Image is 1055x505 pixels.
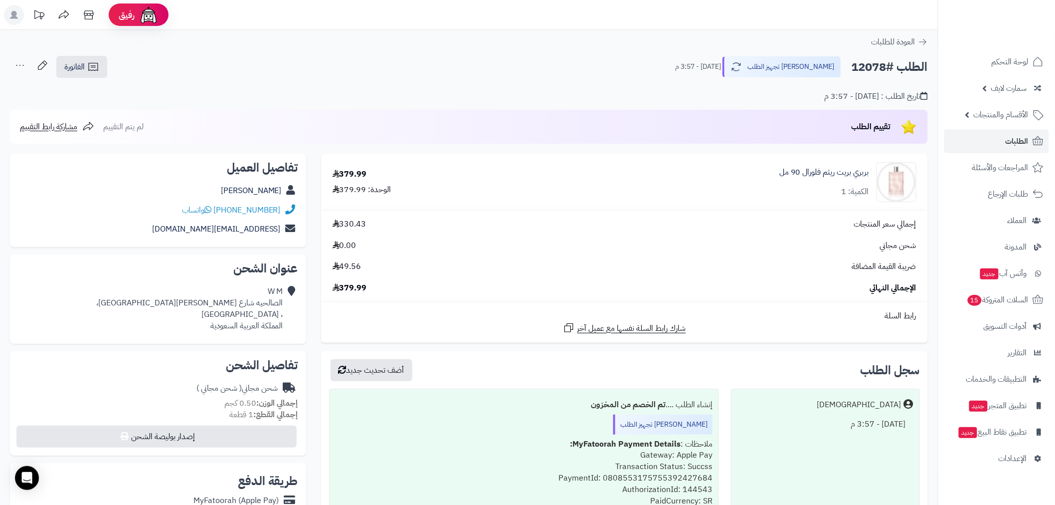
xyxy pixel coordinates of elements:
[18,262,298,274] h2: عنوان الشحن
[968,399,1027,413] span: تطبيق المتجر
[336,395,712,415] div: إنشاء الطلب ....
[1005,240,1027,254] span: المدونة
[613,415,712,435] div: [PERSON_NAME] تجهيز الطلب
[870,282,916,294] span: الإجمالي النهائي
[20,121,77,133] span: مشاركة رابط التقييم
[779,167,869,178] a: بربري بريت ريثم فلورال 90 مل
[333,240,356,252] span: 0.00
[333,219,366,230] span: 330.43
[817,399,901,411] div: [DEMOGRAPHIC_DATA]
[974,108,1029,122] span: الأقسام والمنتجات
[861,364,920,376] h3: سجل الطلب
[16,426,297,448] button: إصدار بوليصة الشحن
[577,323,686,334] span: شارك رابط السلة نفسها مع عميل آخر
[253,409,298,421] strong: إجمالي القطع:
[333,184,391,196] div: الوحدة: 379.99
[825,91,928,102] div: تاريخ الطلب : [DATE] - 3:57 م
[944,314,1049,338] a: أدوات التسويق
[944,420,1049,444] a: تطبيق نقاط البيعجديد
[737,415,913,434] div: [DATE] - 3:57 م
[999,452,1027,466] span: الإعدادات
[987,23,1046,44] img: logo-2.png
[980,268,999,279] span: جديد
[563,322,686,334] a: شارك رابط السلة نفسها مع عميل آخر
[842,186,869,198] div: الكمية: 1
[1006,134,1029,148] span: الطلبات
[182,204,211,216] a: واتساب
[967,293,1029,307] span: السلات المتروكة
[196,382,242,394] span: ( شحن مجاني )
[944,50,1049,74] a: لوحة التحكم
[852,57,928,77] h2: الطلب #12078
[722,56,841,77] button: [PERSON_NAME] تجهيز الطلب
[224,397,298,409] small: 0.50 كجم
[988,187,1029,201] span: طلبات الإرجاع
[196,383,278,394] div: شحن مجاني
[56,56,107,78] a: الفاتورة
[969,401,988,412] span: جديد
[18,359,298,371] h2: تفاصيل الشحن
[944,235,1049,259] a: المدونة
[213,204,281,216] a: [PHONE_NUMBER]
[991,81,1027,95] span: سمارت لايف
[944,182,1049,206] a: طلبات الإرجاع
[256,397,298,409] strong: إجمالي الوزن:
[959,427,977,438] span: جديد
[877,162,916,202] img: burberry_brit_rhythm_floral_for_woman-90x90.jpg
[333,261,361,272] span: 49.56
[944,261,1049,285] a: وآتس آبجديد
[591,399,666,411] b: تم الخصم من المخزون
[675,62,721,72] small: [DATE] - 3:57 م
[15,466,39,490] div: Open Intercom Messenger
[872,36,928,48] a: العودة للطلبات
[1008,346,1027,360] span: التقارير
[64,61,85,73] span: الفاتورة
[570,438,681,450] b: MyFatoorah Payment Details:
[992,55,1029,69] span: لوحة التحكم
[944,447,1049,471] a: الإعدادات
[18,162,298,174] h2: تفاصيل العميل
[331,359,412,381] button: أضف تحديث جديد
[852,121,891,133] span: تقييم الطلب
[96,286,283,331] div: W M الصالحيه شارع [PERSON_NAME][GEOGRAPHIC_DATA]، ، [GEOGRAPHIC_DATA] المملكة العربية السعودية
[333,169,367,180] div: 379.99
[152,223,281,235] a: [EMAIL_ADDRESS][DOMAIN_NAME]
[1008,214,1027,228] span: العملاء
[229,409,298,421] small: 1 قطعة
[103,121,144,133] span: لم يتم التقييم
[333,282,367,294] span: 379.99
[238,475,298,487] h2: طريقة الدفع
[854,219,916,230] span: إجمالي سعر المنتجات
[872,36,915,48] span: العودة للطلبات
[944,156,1049,180] a: المراجعات والأسئلة
[325,310,924,322] div: رابط السلة
[944,288,1049,312] a: السلات المتروكة15
[119,9,135,21] span: رفيق
[958,425,1027,439] span: تطبيق نقاط البيع
[944,394,1049,418] a: تطبيق المتجرجديد
[26,5,51,27] a: تحديثات المنصة
[20,121,94,133] a: مشاركة رابط التقييم
[944,341,1049,365] a: التقارير
[979,266,1027,280] span: وآتس آب
[944,367,1049,391] a: التطبيقات والخدمات
[968,295,982,306] span: 15
[944,209,1049,233] a: العملاء
[852,261,916,272] span: ضريبة القيمة المضافة
[221,185,282,197] a: [PERSON_NAME]
[972,161,1029,175] span: المراجعات والأسئلة
[880,240,916,252] span: شحن مجاني
[984,319,1027,333] span: أدوات التسويق
[944,129,1049,153] a: الطلبات
[139,5,159,25] img: ai-face.png
[966,372,1027,386] span: التطبيقات والخدمات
